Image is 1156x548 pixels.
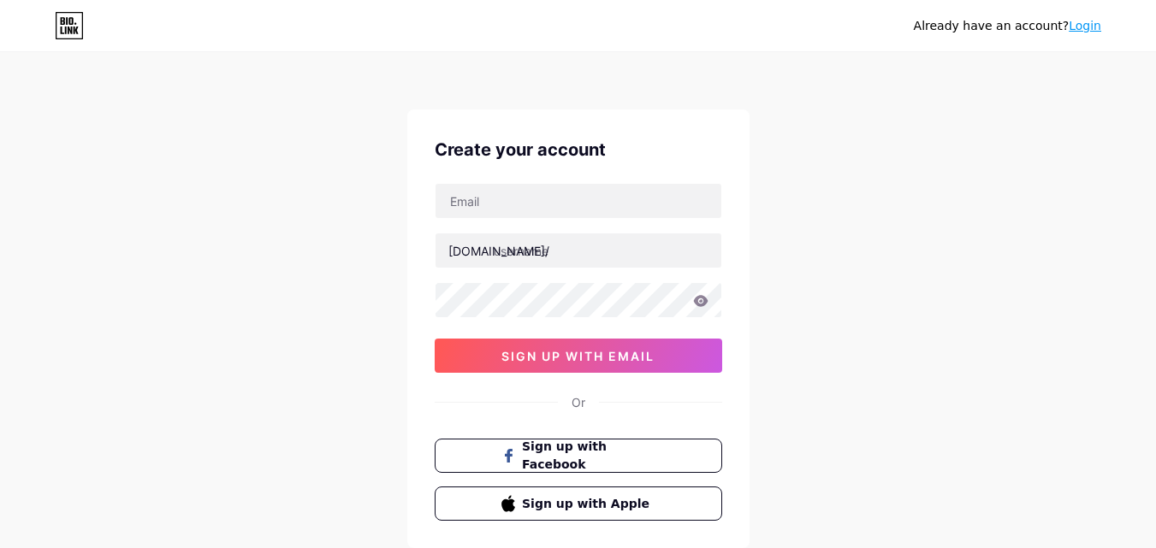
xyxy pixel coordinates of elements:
a: Login [1069,19,1101,32]
button: Sign up with Facebook [435,439,722,473]
span: Sign up with Facebook [522,438,655,474]
div: Already have an account? [914,17,1101,35]
span: Sign up with Apple [522,495,655,513]
button: Sign up with Apple [435,486,722,521]
div: [DOMAIN_NAME]/ [448,242,549,260]
div: Or [572,393,585,411]
button: sign up with email [435,339,722,373]
input: username [436,233,721,268]
div: Create your account [435,137,722,162]
span: sign up with email [501,349,655,363]
input: Email [436,184,721,218]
